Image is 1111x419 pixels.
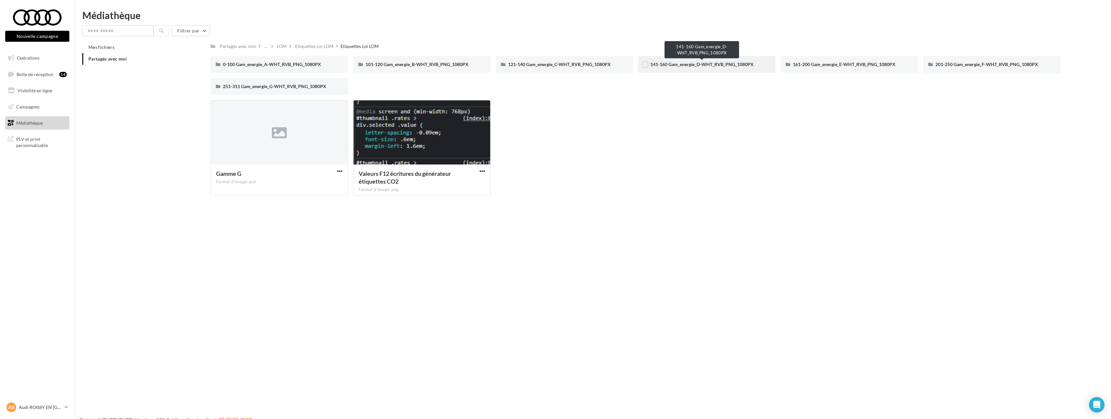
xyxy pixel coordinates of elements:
div: Etiquettes Loi LOM [295,43,333,50]
span: Visibilité en ligne [17,88,52,93]
a: Médiathèque [4,116,71,130]
span: 251-311 Gam_energie_G-WHT_RVB_PNG_1080PX [223,84,326,89]
a: AR Audi ROISSY EN [GEOGRAPHIC_DATA] [5,401,69,413]
span: PLV et print personnalisable [16,135,67,149]
div: Format d'image: psd [216,179,342,185]
span: Gamme G [216,170,241,177]
span: Campagnes [16,104,40,109]
span: Opérations [17,55,40,61]
div: 14 [59,72,67,77]
span: 161-200 Gam_energie_E-WHT_RVB_PNG_1080PX [793,62,896,67]
span: AR [8,404,15,411]
button: Nouvelle campagne [5,31,69,42]
span: Partagés avec moi [88,56,127,62]
div: Open Intercom Messenger [1089,397,1105,413]
a: Visibilité en ligne [4,84,71,97]
div: Partagés avec moi [220,43,256,50]
div: LOM [277,43,287,50]
div: Format d'image: png [359,187,485,193]
div: ... [263,42,269,51]
span: Médiathèque [16,120,43,125]
span: 0-100 Gam_energie_A-WHT_RVB_PNG_1080PX [223,62,321,67]
p: Audi ROISSY EN [GEOGRAPHIC_DATA] [19,404,62,411]
div: 141-160 Gam_energie_D-WHT_RVB_PNG_1080PX [665,41,739,58]
button: Filtrer par [172,25,210,36]
div: Etiquettes Loi LOM [341,43,379,50]
a: Campagnes [4,100,71,114]
a: PLV et print personnalisable [4,132,71,151]
div: Médiathèque [82,10,1103,20]
a: Opérations [4,51,71,65]
a: Boîte de réception14 [4,67,71,81]
span: 201-250 Gam_energie_F-WHT_RVB_PNG_1080PX [935,62,1038,67]
span: 101-120 Gam_energie_B-WHT_RVB_PNG_1080PX [365,62,469,67]
span: Valeurs F12 écritures du générateur étiquettes CO2 [359,170,451,185]
span: Mes fichiers [88,44,114,50]
span: 141-160 Gam_energie_D-WHT_RVB_PNG_1080PX [650,62,754,67]
span: 121-140 Gam_energie_C-WHT_RVB_PNG_1080PX [508,62,611,67]
span: Boîte de réception [17,71,53,77]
